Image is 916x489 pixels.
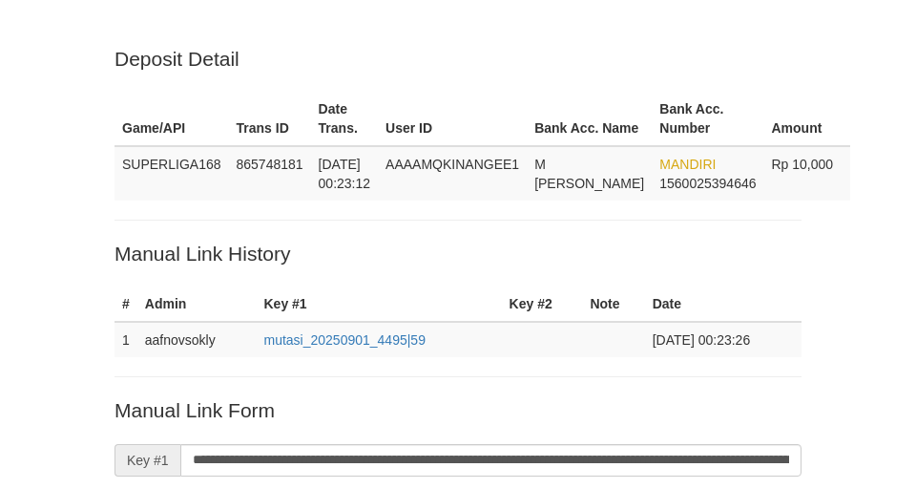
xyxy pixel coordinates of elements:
th: Note [582,287,644,322]
p: Manual Link Form [114,396,801,424]
td: 1 [114,322,137,357]
th: # [114,287,137,322]
span: [DATE] 00:23:12 [319,157,371,191]
td: [DATE] 00:23:26 [645,322,801,357]
span: Copy 1560025394646 to clipboard [659,176,756,191]
th: Amount [764,92,851,146]
th: Date Trans. [311,92,379,146]
th: Admin [137,287,257,322]
span: MANDIRI [659,157,716,172]
a: mutasi_20250901_4495|59 [263,332,425,348]
th: Key #2 [502,287,583,322]
th: Bank Acc. Number [652,92,763,146]
p: Manual Link History [114,240,801,267]
td: 865748181 [229,146,311,201]
span: AAAAMQKINANGEE1 [385,157,519,172]
th: User ID [378,92,527,146]
span: Key #1 [114,444,180,477]
th: Game/API [114,92,229,146]
th: Bank Acc. Name [527,92,652,146]
th: Key #1 [256,287,501,322]
span: Rp 10,000 [772,157,834,172]
td: SUPERLIGA168 [114,146,229,201]
td: aafnovsokly [137,322,257,357]
span: M [PERSON_NAME] [534,157,644,191]
p: Deposit Detail [114,45,801,73]
th: Date [645,287,801,322]
th: Trans ID [229,92,311,146]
